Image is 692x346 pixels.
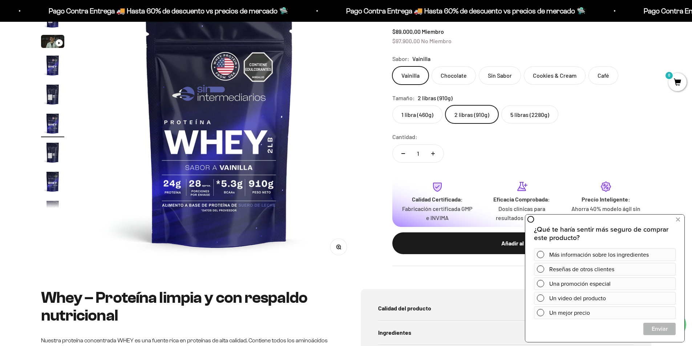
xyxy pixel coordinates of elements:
[401,204,474,222] p: Fabricación certificada GMP e INVIMA
[378,304,431,313] span: Calidad del producto
[407,239,637,248] div: Añadir al carrito
[41,170,64,195] button: Ir al artículo 8
[378,296,634,320] summary: Calidad del producto
[41,112,64,135] img: Proteína Whey
[393,144,414,162] button: Reducir cantidad
[485,204,558,222] p: Dosis clínicas para resultados máximos
[570,204,642,222] p: Ahorra 40% modelo ágil sin intermediarios
[412,54,430,64] span: Vainilla
[41,83,64,106] img: Proteína Whey
[392,37,420,44] span: $97.900,00
[41,199,64,222] img: Proteína Whey
[665,71,673,80] mark: 0
[320,5,559,17] p: Pago Contra Entrega 🚚 Hasta 60% de descuento vs precios de mercado 🛸
[418,93,453,102] span: 2 libras (910g)
[668,79,687,87] a: 0
[41,289,332,324] h2: Whey – Proteína limpia y con respaldo nutricional
[41,54,64,79] button: Ir al artículo 4
[422,144,444,162] button: Aumentar cantidad
[23,5,262,17] p: Pago Contra Entrega 🚚 Hasta 60% de descuento vs precios de mercado 🛸
[41,141,64,164] img: Proteína Whey
[41,199,64,224] button: Ir al artículo 9
[412,196,463,203] strong: Calidad Certificada:
[378,321,634,345] summary: Ingredientes
[493,196,550,203] strong: Eficacia Comprobada:
[41,83,64,108] button: Ir al artículo 5
[421,37,452,44] span: No Miembro
[392,132,417,142] label: Cantidad:
[392,232,651,254] button: Añadir al carrito
[392,54,409,64] legend: Sabor:
[525,214,684,342] iframe: zigpoll-iframe
[582,196,630,203] strong: Precio Inteligente:
[41,54,64,77] img: Proteína Whey
[41,141,64,166] button: Ir al artículo 7
[422,28,444,34] span: Miembro
[378,328,411,337] span: Ingredientes
[392,28,421,34] span: $89.000,00
[392,93,415,102] legend: Tamaño:
[41,35,64,50] button: Ir al artículo 3
[41,170,64,193] img: Proteína Whey
[41,112,64,137] button: Ir al artículo 6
